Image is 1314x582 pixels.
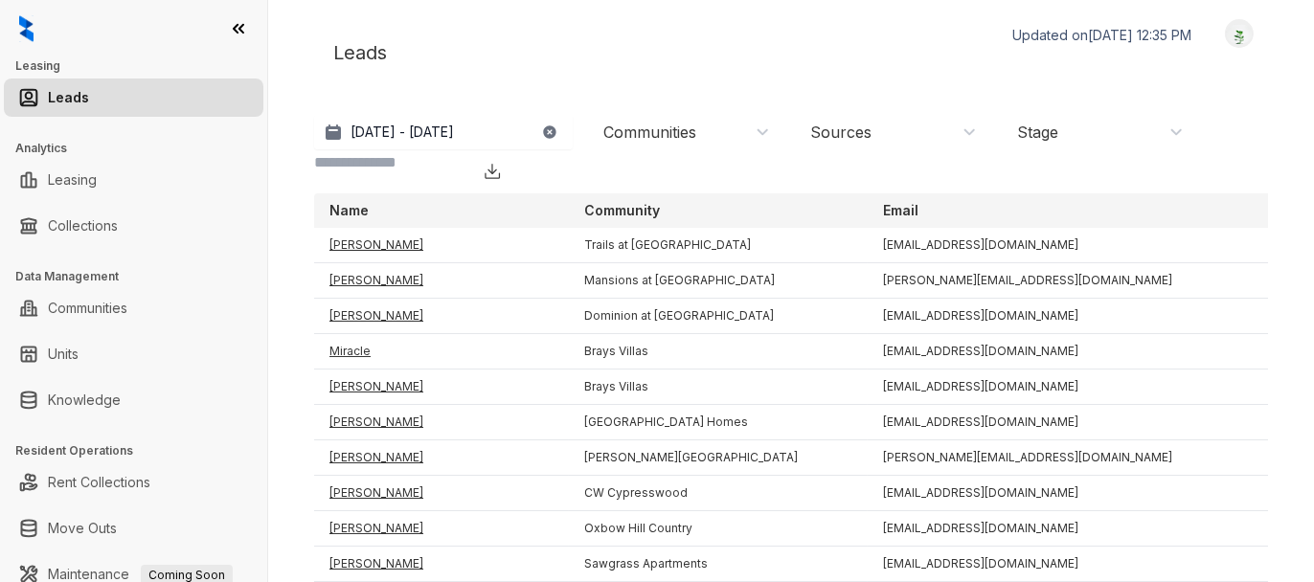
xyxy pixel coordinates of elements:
[868,547,1281,582] td: [EMAIL_ADDRESS][DOMAIN_NAME]
[314,369,569,405] td: [PERSON_NAME]
[868,440,1281,476] td: [PERSON_NAME][EMAIL_ADDRESS][DOMAIN_NAME]
[883,201,918,220] p: Email
[868,263,1281,299] td: [PERSON_NAME][EMAIL_ADDRESS][DOMAIN_NAME]
[569,334,868,369] td: Brays Villas
[569,476,868,511] td: CW Cypresswood
[314,19,1268,86] div: Leads
[868,511,1281,547] td: [EMAIL_ADDRESS][DOMAIN_NAME]
[4,463,263,502] li: Rent Collections
[569,547,868,582] td: Sawgrass Apartments
[1012,26,1191,45] p: Updated on [DATE] 12:35 PM
[314,405,569,440] td: [PERSON_NAME]
[314,547,569,582] td: [PERSON_NAME]
[329,174,349,193] img: SearchIcon
[15,442,267,459] h3: Resident Operations
[314,334,569,369] td: Miracle
[329,201,369,220] p: Name
[569,263,868,299] td: Mansions at [GEOGRAPHIC_DATA]
[15,140,267,157] h3: Analytics
[4,207,263,245] li: Collections
[569,369,868,405] td: Brays Villas
[569,228,868,263] td: Trails at [GEOGRAPHIC_DATA]
[4,381,263,419] li: Knowledge
[48,78,89,117] a: Leads
[868,405,1281,440] td: [EMAIL_ADDRESS][DOMAIN_NAME]
[314,440,569,476] td: [PERSON_NAME]
[569,405,868,440] td: [GEOGRAPHIC_DATA] Homes
[314,263,569,299] td: [PERSON_NAME]
[868,334,1281,369] td: [EMAIL_ADDRESS][DOMAIN_NAME]
[48,161,97,199] a: Leasing
[48,381,121,419] a: Knowledge
[4,335,263,373] li: Units
[48,335,79,373] a: Units
[868,299,1281,334] td: [EMAIL_ADDRESS][DOMAIN_NAME]
[351,123,454,142] p: [DATE] - [DATE]
[810,122,872,143] div: Sources
[868,476,1281,511] td: [EMAIL_ADDRESS][DOMAIN_NAME]
[868,369,1281,405] td: [EMAIL_ADDRESS][DOMAIN_NAME]
[314,511,569,547] td: [PERSON_NAME]
[584,201,660,220] p: Community
[1017,122,1058,143] div: Stage
[1226,24,1253,44] img: UserAvatar
[15,268,267,285] h3: Data Management
[603,122,696,143] div: Communities
[868,228,1281,263] td: [EMAIL_ADDRESS][DOMAIN_NAME]
[48,463,150,502] a: Rent Collections
[314,299,569,334] td: [PERSON_NAME]
[4,289,263,327] li: Communities
[15,57,267,75] h3: Leasing
[314,476,569,511] td: [PERSON_NAME]
[314,115,573,149] button: [DATE] - [DATE]
[569,511,868,547] td: Oxbow Hill Country
[314,228,569,263] td: [PERSON_NAME]
[483,162,502,181] img: Download
[48,289,127,327] a: Communities
[48,207,118,245] a: Collections
[4,161,263,199] li: Leasing
[4,78,263,117] li: Leads
[19,15,34,42] img: logo
[569,440,868,476] td: [PERSON_NAME][GEOGRAPHIC_DATA]
[48,509,117,548] a: Move Outs
[569,299,868,334] td: Dominion at [GEOGRAPHIC_DATA]
[4,509,263,548] li: Move Outs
